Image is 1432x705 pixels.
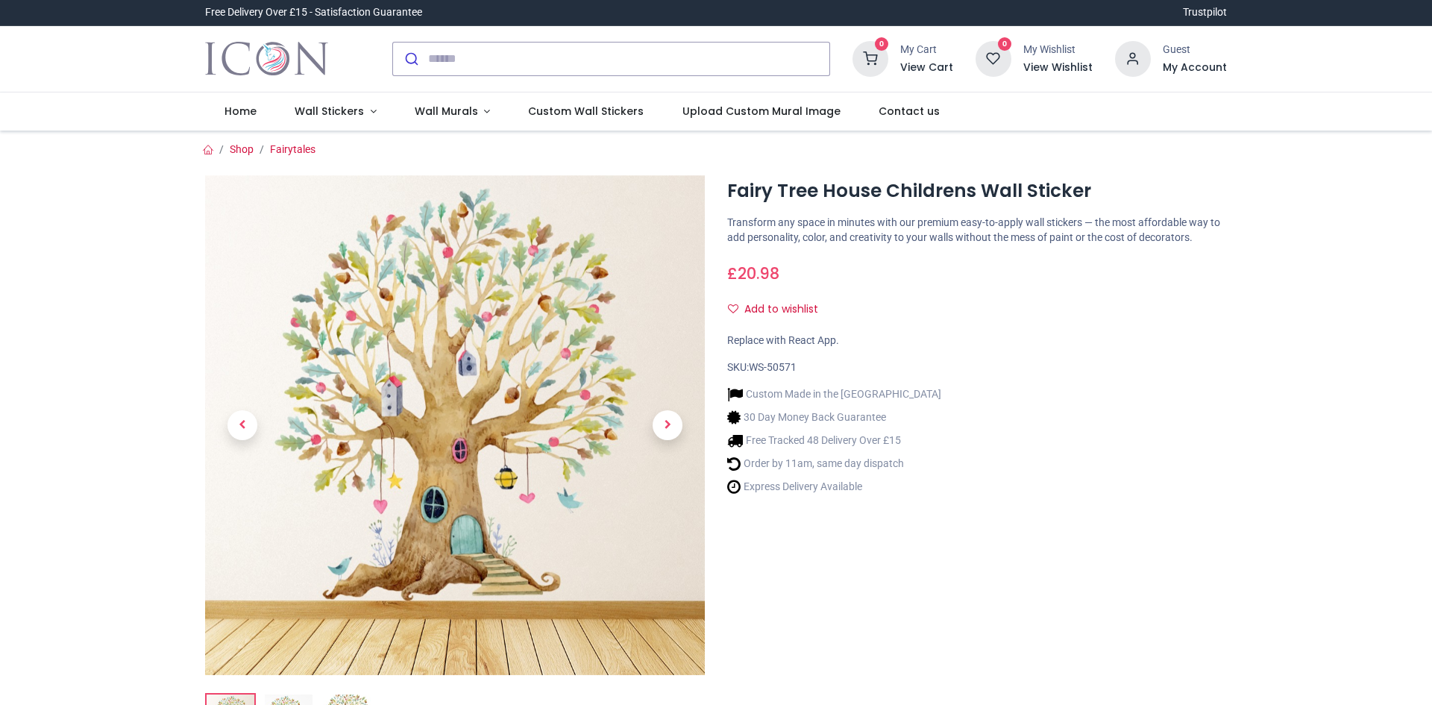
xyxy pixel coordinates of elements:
[1163,60,1227,75] a: My Account
[998,37,1012,51] sup: 0
[1023,60,1093,75] a: View Wishlist
[727,263,779,284] span: £
[393,43,428,75] button: Submit
[415,104,478,119] span: Wall Murals
[727,297,831,322] button: Add to wishlistAdd to wishlist
[738,263,779,284] span: 20.98
[879,104,940,119] span: Contact us
[275,93,395,131] a: Wall Stickers
[727,333,1227,348] div: Replace with React App.
[1023,43,1093,57] div: My Wishlist
[900,43,953,57] div: My Cart
[727,386,941,402] li: Custom Made in the [GEOGRAPHIC_DATA]
[205,38,328,80] a: Logo of Icon Wall Stickers
[230,143,254,155] a: Shop
[630,250,705,600] a: Next
[227,410,257,440] span: Previous
[852,51,888,63] a: 0
[1163,43,1227,57] div: Guest
[205,175,705,675] img: Fairy Tree House Childrens Wall Sticker
[727,456,941,471] li: Order by 11am, same day dispatch
[270,143,315,155] a: Fairytales
[205,5,422,20] div: Free Delivery Over £15 - Satisfaction Guarantee
[295,104,364,119] span: Wall Stickers
[653,410,682,440] span: Next
[682,104,841,119] span: Upload Custom Mural Image
[976,51,1011,63] a: 0
[205,38,328,80] img: Icon Wall Stickers
[528,104,644,119] span: Custom Wall Stickers
[727,410,941,425] li: 30 Day Money Back Guarantee
[749,361,797,373] span: WS-50571
[875,37,889,51] sup: 0
[727,178,1227,204] h1: Fairy Tree House Childrens Wall Sticker
[395,93,509,131] a: Wall Murals
[727,433,941,448] li: Free Tracked 48 Delivery Over £15
[224,104,257,119] span: Home
[205,250,280,600] a: Previous
[727,216,1227,245] p: Transform any space in minutes with our premium easy-to-apply wall stickers — the most affordable...
[728,304,738,314] i: Add to wishlist
[900,60,953,75] a: View Cart
[1183,5,1227,20] a: Trustpilot
[727,479,941,495] li: Express Delivery Available
[727,360,1227,375] div: SKU:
